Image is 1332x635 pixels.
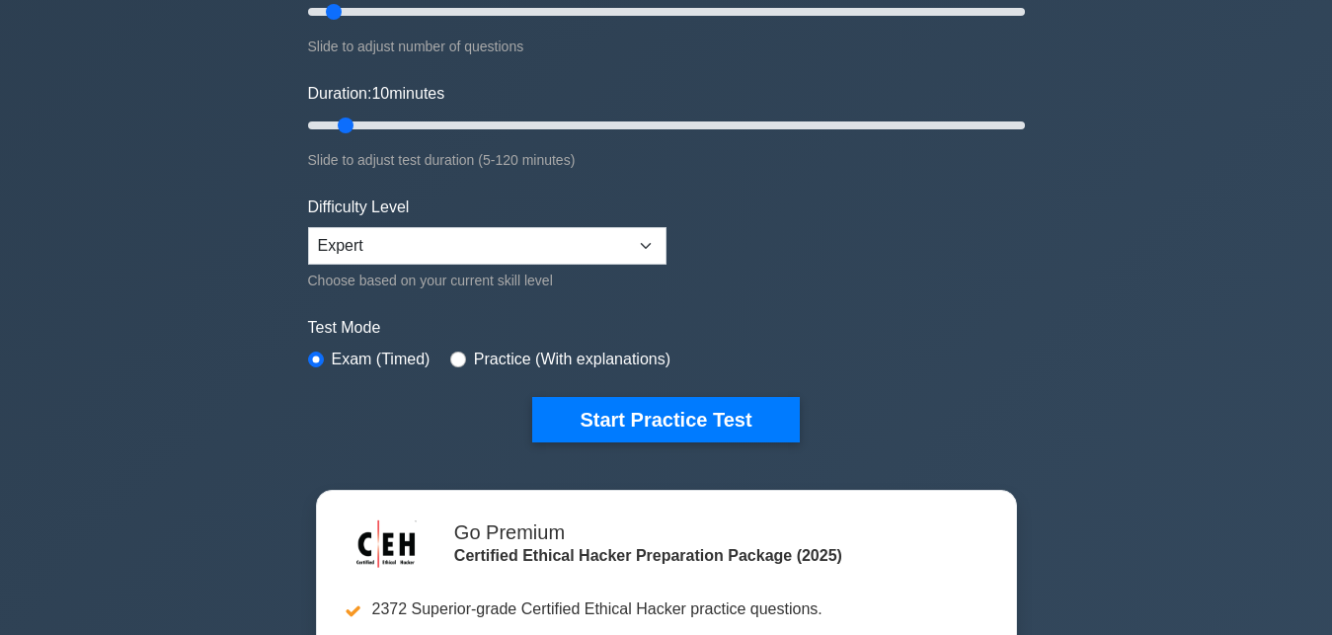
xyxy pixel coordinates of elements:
div: Choose based on your current skill level [308,269,666,292]
label: Test Mode [308,316,1025,340]
button: Start Practice Test [532,397,799,442]
div: Slide to adjust number of questions [308,35,1025,58]
label: Difficulty Level [308,196,410,219]
label: Practice (With explanations) [474,348,670,371]
span: 10 [371,85,389,102]
label: Exam (Timed) [332,348,431,371]
div: Slide to adjust test duration (5-120 minutes) [308,148,1025,172]
label: Duration: minutes [308,82,445,106]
